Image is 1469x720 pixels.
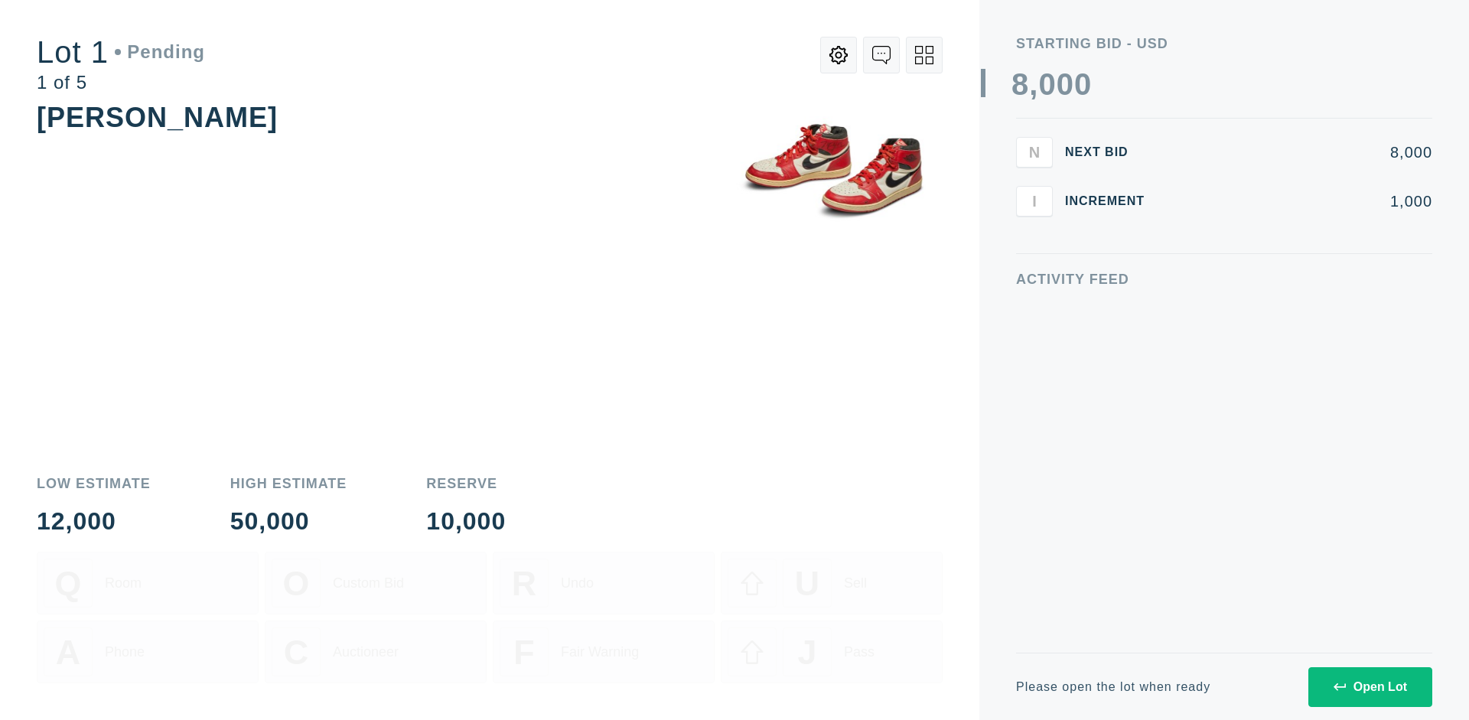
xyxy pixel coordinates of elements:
div: Low Estimate [37,477,151,490]
div: 1 of 5 [37,73,205,92]
button: N [1016,137,1053,168]
div: 8 [1011,69,1029,99]
div: [PERSON_NAME] [37,102,278,133]
div: Open Lot [1334,680,1407,694]
span: N [1029,143,1040,161]
div: High Estimate [230,477,347,490]
div: Activity Feed [1016,272,1432,286]
div: , [1029,69,1038,375]
div: 1,000 [1169,194,1432,209]
div: Increment [1065,195,1157,207]
button: I [1016,186,1053,217]
div: Pending [115,43,205,61]
div: 0 [1074,69,1092,99]
div: 10,000 [426,509,506,533]
div: Lot 1 [37,37,205,67]
div: Next Bid [1065,146,1157,158]
div: 8,000 [1169,145,1432,160]
div: 0 [1038,69,1056,99]
div: 0 [1057,69,1074,99]
div: 50,000 [230,509,347,533]
div: Please open the lot when ready [1016,681,1210,693]
div: 12,000 [37,509,151,533]
div: Starting Bid - USD [1016,37,1432,50]
span: I [1032,192,1037,210]
div: Reserve [426,477,506,490]
button: Open Lot [1308,667,1432,707]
